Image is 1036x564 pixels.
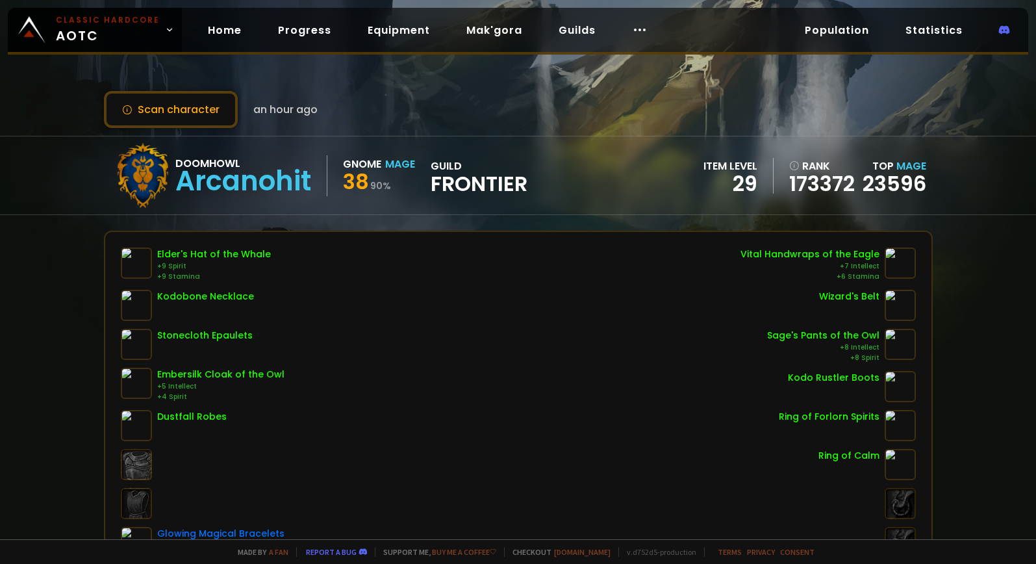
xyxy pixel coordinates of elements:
[370,179,391,192] small: 90 %
[618,547,696,557] span: v. d752d5 - production
[197,17,252,44] a: Home
[175,155,311,172] div: Doomhowl
[343,156,381,172] div: Gnome
[157,392,284,402] div: +4 Spirit
[104,91,238,128] button: Scan character
[819,290,879,303] div: Wizard's Belt
[431,174,527,194] span: Frontier
[718,547,742,557] a: Terms
[56,14,160,45] span: AOTC
[885,449,916,480] img: item-6790
[157,410,227,424] div: Dustfall Robes
[885,329,916,360] img: item-6616
[157,272,271,282] div: +9 Stamina
[548,17,606,44] a: Guilds
[375,547,496,557] span: Support me,
[767,353,879,363] div: +8 Spirit
[357,17,440,44] a: Equipment
[779,410,879,424] div: Ring of Forlorn Spirits
[767,342,879,353] div: +8 Intellect
[456,17,533,44] a: Mak'gora
[175,172,311,191] div: Arcanohit
[818,449,879,463] div: Ring of Calm
[121,290,152,321] img: item-15690
[253,101,318,118] span: an hour ago
[863,158,926,174] div: Top
[789,174,855,194] a: 173372
[306,547,357,557] a: Report a bug
[8,8,182,52] a: Classic HardcoreAOTC
[896,159,926,173] span: Mage
[157,381,284,392] div: +5 Intellect
[794,17,879,44] a: Population
[432,547,496,557] a: Buy me a coffee
[269,547,288,557] a: a fan
[431,158,527,194] div: guild
[789,158,855,174] div: rank
[885,248,916,279] img: item-14211
[121,410,152,441] img: item-15455
[885,290,916,321] img: item-4827
[554,547,611,557] a: [DOMAIN_NAME]
[504,547,611,557] span: Checkout
[780,547,815,557] a: Consent
[788,371,879,385] div: Kodo Rustler Boots
[703,174,757,194] div: 29
[157,527,284,541] div: Glowing Magical Bracelets
[268,17,342,44] a: Progress
[343,167,369,196] span: 38
[385,156,415,172] div: Mage
[157,329,253,342] div: Stonecloth Epaulets
[740,248,879,261] div: Vital Handwraps of the Eagle
[885,410,916,441] img: item-2043
[157,368,284,381] div: Embersilk Cloak of the Owl
[747,547,775,557] a: Privacy
[740,272,879,282] div: +6 Stamina
[703,158,757,174] div: item level
[767,329,879,342] div: Sage's Pants of the Owl
[895,17,973,44] a: Statistics
[157,290,254,303] div: Kodobone Necklace
[121,248,152,279] img: item-7357
[885,371,916,402] img: item-15697
[230,547,288,557] span: Made by
[121,368,152,399] img: item-14229
[740,261,879,272] div: +7 Intellect
[157,261,271,272] div: +9 Spirit
[121,329,152,360] img: item-14412
[863,169,926,198] a: 23596
[157,248,271,261] div: Elder's Hat of the Whale
[56,14,160,26] small: Classic Hardcore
